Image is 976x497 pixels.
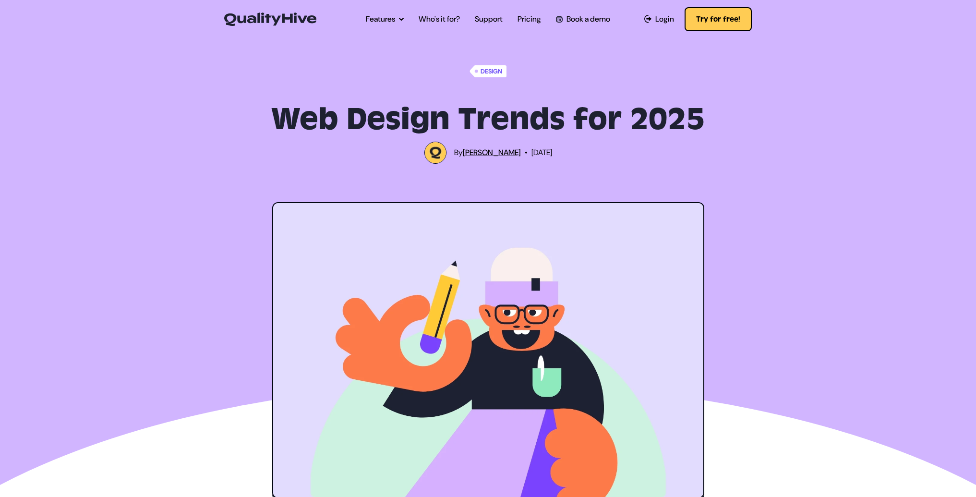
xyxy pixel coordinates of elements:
a: Features [366,13,404,25]
span: [DATE] [531,147,552,158]
img: QualityHive Logo [424,142,446,164]
img: QualityHive - Bug Tracking Tool [224,12,316,26]
a: Book a demo [556,13,610,25]
span: By [454,147,521,158]
span: Login [655,13,674,25]
a: Design [470,65,506,77]
span: Design [479,65,506,77]
img: Book a QualityHive Demo [556,16,562,22]
a: [PERSON_NAME] [463,147,521,158]
button: Try for free! [685,7,752,31]
h1: Web Design Trends for 2025 [265,101,711,138]
a: Support [475,13,503,25]
a: Login [644,13,675,25]
a: Who's it for? [419,13,460,25]
a: Pricing [518,13,541,25]
span: • [525,147,528,158]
